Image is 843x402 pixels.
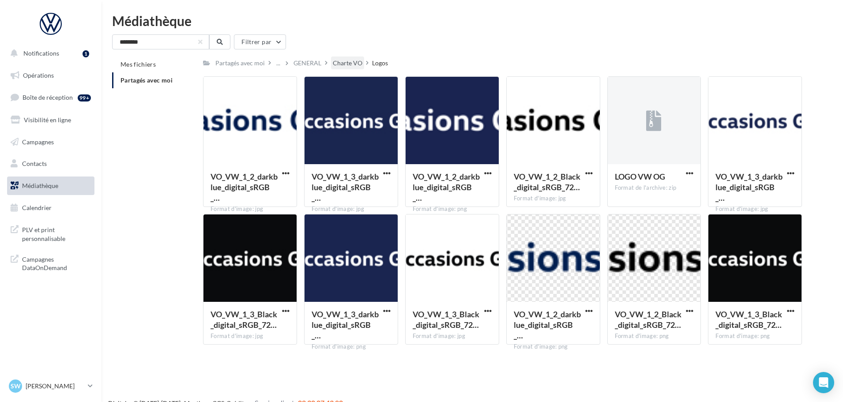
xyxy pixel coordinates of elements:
[112,14,832,27] div: Médiathèque
[211,205,290,213] div: Format d'image: jpg
[615,184,694,192] div: Format de l'archive: zip
[514,172,580,192] span: VO_VW_1_2_Black_digital_sRGB_72dpi_POS
[275,57,282,69] div: ...
[5,44,93,63] button: Notifications 1
[312,205,391,213] div: Format d'image: jpg
[715,172,783,203] span: VO_VW_1_3_darkblue_digital_sRGB_72dpi_POS
[5,220,96,246] a: PLV et print personnalisable
[5,111,96,129] a: Visibilité en ligne
[120,60,156,68] span: Mes fichiers
[333,59,362,68] div: Charte VO
[372,59,388,68] div: Logos
[11,382,21,391] span: SW
[813,372,834,393] div: Open Intercom Messenger
[22,182,58,189] span: Médiathèque
[413,309,479,330] span: VO_VW_1_3_Black_digital_sRGB_72dpi_POS
[5,88,96,107] a: Boîte de réception99+
[22,224,91,243] span: PLV et print personnalisable
[22,253,91,272] span: Campagnes DataOnDemand
[5,199,96,217] a: Calendrier
[413,332,492,340] div: Format d'image: jpg
[24,116,71,124] span: Visibilité en ligne
[22,204,52,211] span: Calendrier
[22,138,54,145] span: Campagnes
[514,195,593,203] div: Format d'image: jpg
[312,343,391,351] div: Format d'image: png
[5,154,96,173] a: Contacts
[5,177,96,195] a: Médiathèque
[715,205,794,213] div: Format d'image: jpg
[312,172,379,203] span: VO_VW_1_3_darkblue_digital_sRGB_72dpi_NEG
[615,309,681,330] span: VO_VW_1_2_Black_digital_sRGB_72dpi_POS
[211,332,290,340] div: Format d'image: jpg
[615,332,694,340] div: Format d'image: png
[413,172,480,203] span: VO_VW_1_2_darkblue_digital_sRGB_72dpi_NEG
[23,71,54,79] span: Opérations
[23,49,59,57] span: Notifications
[413,205,492,213] div: Format d'image: png
[715,332,794,340] div: Format d'image: png
[294,59,321,68] div: GENERAL
[78,94,91,101] div: 99+
[5,250,96,276] a: Campagnes DataOnDemand
[5,66,96,85] a: Opérations
[234,34,286,49] button: Filtrer par
[22,160,47,167] span: Contacts
[615,172,665,181] span: LOGO VW OG
[5,133,96,151] a: Campagnes
[83,50,89,57] div: 1
[211,309,277,330] span: VO_VW_1_3_Black_digital_sRGB_72dpi_NEG
[215,59,265,68] div: Partagés avec moi
[514,343,593,351] div: Format d'image: png
[211,172,278,203] span: VO_VW_1_2_darkblue_digital_sRGB_72dpi_POS
[26,382,84,391] p: [PERSON_NAME]
[312,309,379,340] span: VO_VW_1_3_darkblue_digital_sRGB_72dpi_NEG
[715,309,782,330] span: VO_VW_1_3_Black_digital_sRGB_72dpi_NEG
[23,94,73,101] span: Boîte de réception
[7,378,94,394] a: SW [PERSON_NAME]
[514,309,581,340] span: VO_VW_1_2_darkblue_digital_sRGB_72dpi_POS
[120,76,173,84] span: Partagés avec moi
